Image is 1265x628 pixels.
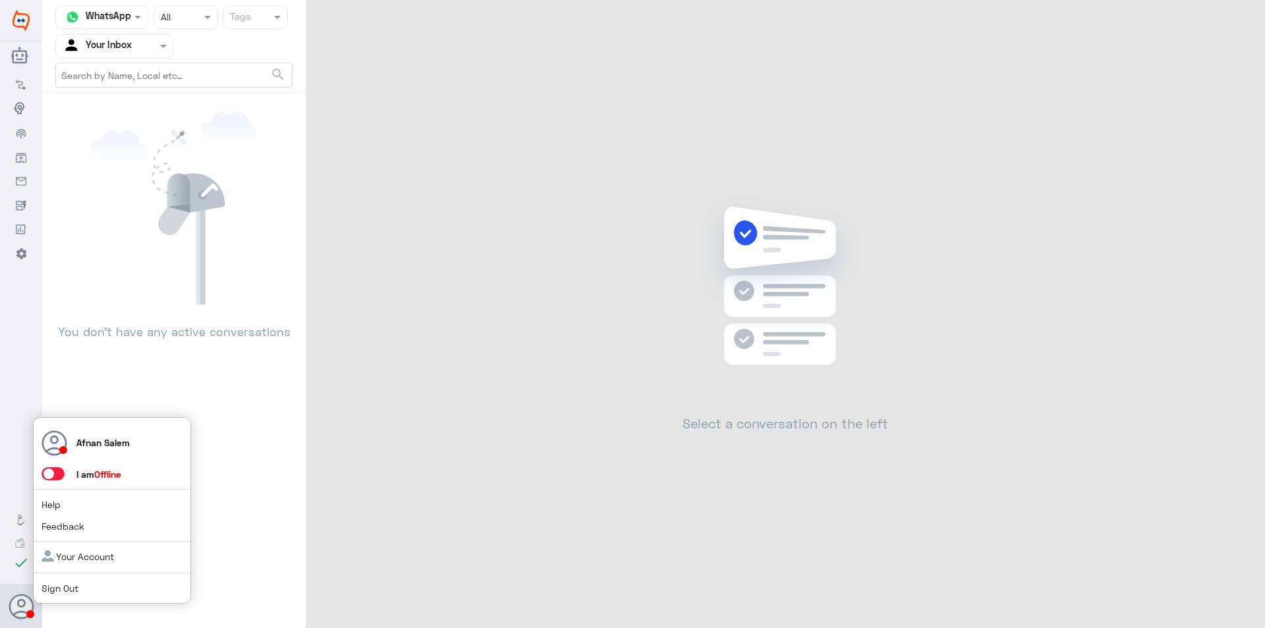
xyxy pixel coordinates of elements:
[683,415,888,431] h2: Select a conversation on the left
[63,7,82,27] img: whatsapp.png
[42,551,114,562] a: Your Account
[13,10,30,31] img: Widebot Logo
[42,583,78,594] a: Sign Out
[94,469,121,480] span: Offline
[270,64,286,86] button: search
[76,469,121,480] span: I am
[9,594,34,619] button: Avatar
[76,436,130,449] p: Afnan Salem
[56,63,292,87] input: Search by Name, Local etc…
[55,304,293,341] p: You don’t have any active conversations
[63,36,82,56] img: yourInbox.svg
[228,9,251,26] div: Tags
[42,521,84,532] a: Feedback
[13,555,29,571] i: check
[270,67,286,82] span: search
[42,499,61,510] a: Help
